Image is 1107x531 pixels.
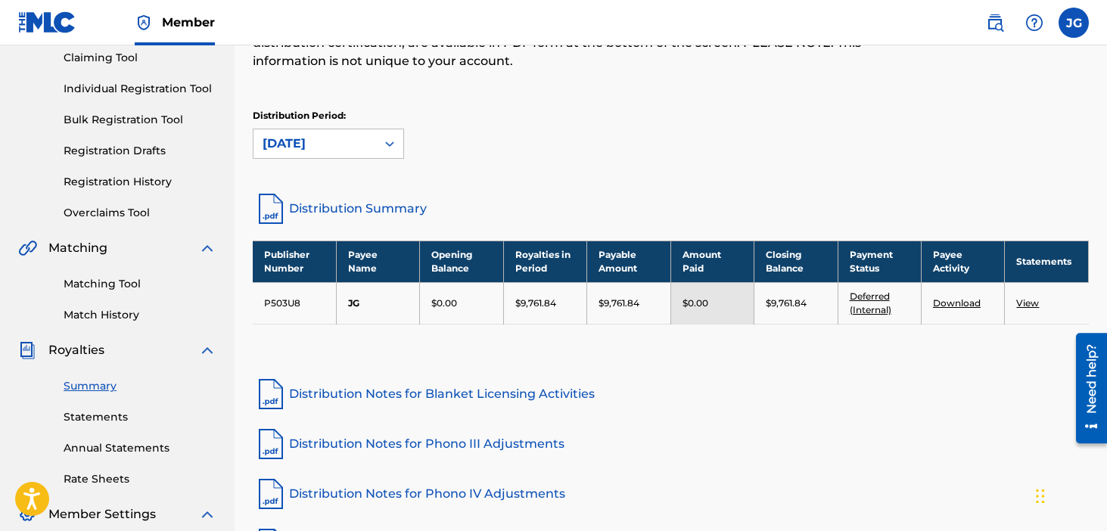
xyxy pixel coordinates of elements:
p: $9,761.84 [766,297,807,310]
img: expand [198,341,216,359]
a: Claiming Tool [64,50,216,66]
img: Matching [18,239,37,257]
a: Bulk Registration Tool [64,112,216,128]
th: Payable Amount [587,241,670,282]
p: $9,761.84 [599,297,639,310]
span: Member [162,14,215,31]
a: Registration History [64,174,216,190]
a: Distribution Summary [253,191,1089,227]
div: Drag [1036,474,1045,519]
a: Registration Drafts [64,143,216,159]
p: Distribution Period: [253,109,404,123]
a: Distribution Notes for Phono III Adjustments [253,426,1089,462]
img: expand [198,239,216,257]
a: Distribution Notes for Blanket Licensing Activities [253,376,1089,412]
a: Statements [64,409,216,425]
span: Royalties [48,341,104,359]
th: Payee Name [336,241,419,282]
img: Top Rightsholder [135,14,153,32]
div: Help [1019,8,1049,38]
th: Payment Status [838,241,921,282]
th: Opening Balance [420,241,503,282]
a: Individual Registration Tool [64,81,216,97]
a: Distribution Notes for Phono IV Adjustments [253,476,1089,512]
iframe: Resource Center [1065,327,1107,449]
th: Royalties in Period [503,241,586,282]
th: Closing Balance [754,241,838,282]
div: User Menu [1059,8,1089,38]
img: pdf [253,476,289,512]
span: Member Settings [48,505,156,523]
img: pdf [253,376,289,412]
p: $0.00 [431,297,457,310]
p: $9,761.84 [515,297,556,310]
th: Publisher Number [253,241,336,282]
img: distribution-summary-pdf [253,191,289,227]
p: $0.00 [683,297,708,310]
img: Royalties [18,341,36,359]
img: search [986,14,1004,32]
a: Match History [64,307,216,323]
div: [DATE] [263,135,367,153]
a: Summary [64,378,216,394]
a: Overclaims Tool [64,205,216,221]
img: pdf [253,426,289,462]
a: Matching Tool [64,276,216,292]
a: Annual Statements [64,440,216,456]
a: Rate Sheets [64,471,216,487]
a: View [1016,297,1039,309]
img: help [1025,14,1043,32]
a: Deferred (Internal) [850,290,891,315]
img: Member Settings [18,505,36,523]
img: MLC Logo [18,11,76,33]
td: P503U8 [253,282,336,324]
td: JG [336,282,419,324]
img: expand [198,505,216,523]
a: Public Search [980,8,1010,38]
th: Statements [1005,241,1089,282]
th: Amount Paid [670,241,754,282]
th: Payee Activity [922,241,1005,282]
iframe: Chat Widget [1031,458,1107,531]
a: Download [933,297,981,309]
span: Matching [48,239,107,257]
